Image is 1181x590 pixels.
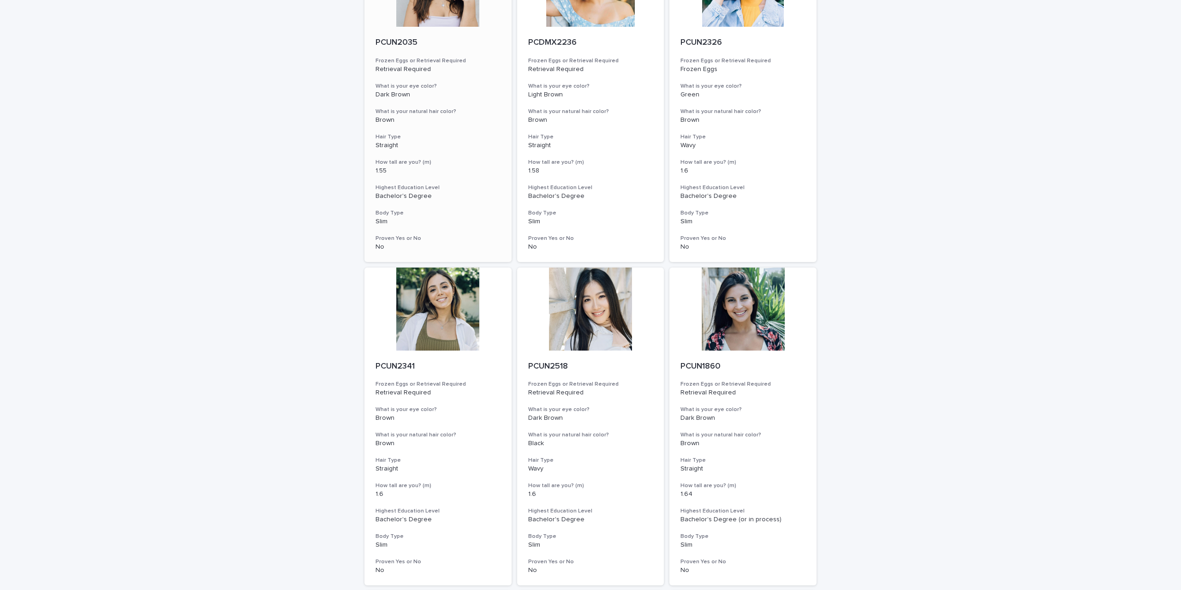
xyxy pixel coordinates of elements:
h3: Proven Yes or No [376,235,501,242]
p: Wavy [680,142,805,149]
p: No [680,243,805,251]
h3: What is your eye color? [376,406,501,413]
p: 1.6 [680,167,805,175]
p: Bachelor's Degree [528,516,653,524]
h3: What is your natural hair color? [680,108,805,115]
p: PCUN2326 [680,38,805,48]
p: 1.55 [376,167,501,175]
p: No [376,566,501,574]
h3: How tall are you? (m) [528,159,653,166]
p: Straight [376,142,501,149]
p: No [376,243,501,251]
h3: Proven Yes or No [528,558,653,566]
h3: Proven Yes or No [680,235,805,242]
p: Brown [376,414,501,422]
p: 1.64 [680,490,805,498]
h3: Proven Yes or No [376,558,501,566]
p: 1.58 [528,167,653,175]
p: Bachelor's Degree (or in process) [680,516,805,524]
a: PCUN2518Frozen Eggs or Retrieval RequiredRetrieval RequiredWhat is your eye color?Dark BrownWhat ... [517,268,664,586]
p: Retrieval Required [528,66,653,73]
p: Bachelor's Degree [680,192,805,200]
h3: Body Type [376,209,501,217]
p: Retrieval Required [680,389,805,397]
h3: What is your eye color? [528,83,653,90]
h3: Frozen Eggs or Retrieval Required [680,381,805,388]
p: Light Brown [528,91,653,99]
p: PCDMX2236 [528,38,653,48]
a: PCUN2341Frozen Eggs or Retrieval RequiredRetrieval RequiredWhat is your eye color?BrownWhat is yo... [364,268,512,586]
p: Slim [680,541,805,549]
p: Brown [680,116,805,124]
p: Bachelor's Degree [376,192,501,200]
p: Straight [528,142,653,149]
h3: Hair Type [376,133,501,141]
h3: Hair Type [376,457,501,464]
p: Brown [376,116,501,124]
h3: Highest Education Level [680,507,805,515]
p: Bachelor's Degree [376,516,501,524]
p: Brown [376,440,501,447]
h3: Frozen Eggs or Retrieval Required [680,57,805,65]
p: No [528,566,653,574]
p: Green [680,91,805,99]
p: Slim [528,218,653,226]
p: Retrieval Required [376,66,501,73]
h3: Frozen Eggs or Retrieval Required [528,381,653,388]
h3: Body Type [680,209,805,217]
h3: What is your natural hair color? [376,108,501,115]
p: PCUN1860 [680,362,805,372]
p: Dark Brown [680,414,805,422]
p: No [528,243,653,251]
h3: Highest Education Level [528,507,653,515]
h3: Frozen Eggs or Retrieval Required [528,57,653,65]
p: PCUN2341 [376,362,501,372]
p: Slim [376,541,501,549]
h3: Highest Education Level [528,184,653,191]
h3: Frozen Eggs or Retrieval Required [376,381,501,388]
p: PCUN2518 [528,362,653,372]
h3: Hair Type [528,133,653,141]
h3: What is your natural hair color? [528,431,653,439]
h3: What is your natural hair color? [528,108,653,115]
h3: What is your eye color? [528,406,653,413]
h3: What is your eye color? [680,406,805,413]
h3: How tall are you? (m) [680,159,805,166]
p: Frozen Eggs [680,66,805,73]
h3: Proven Yes or No [528,235,653,242]
h3: What is your eye color? [680,83,805,90]
h3: Hair Type [680,457,805,464]
p: Retrieval Required [528,389,653,397]
h3: What is your eye color? [376,83,501,90]
p: Straight [680,465,805,473]
p: Brown [680,440,805,447]
h3: Hair Type [680,133,805,141]
p: Wavy [528,465,653,473]
p: Dark Brown [376,91,501,99]
h3: Proven Yes or No [680,558,805,566]
h3: How tall are you? (m) [528,482,653,489]
h3: What is your natural hair color? [680,431,805,439]
h3: Highest Education Level [680,184,805,191]
p: Slim [528,541,653,549]
p: No [680,566,805,574]
h3: Body Type [528,209,653,217]
h3: Highest Education Level [376,184,501,191]
p: Black [528,440,653,447]
p: Bachelor's Degree [528,192,653,200]
p: 1.6 [528,490,653,498]
h3: How tall are you? (m) [680,482,805,489]
p: 1.6 [376,490,501,498]
p: Retrieval Required [376,389,501,397]
p: Brown [528,116,653,124]
p: Straight [376,465,501,473]
h3: How tall are you? (m) [376,482,501,489]
h3: Highest Education Level [376,507,501,515]
p: Slim [376,218,501,226]
h3: Hair Type [528,457,653,464]
h3: Body Type [376,533,501,540]
a: PCUN1860Frozen Eggs or Retrieval RequiredRetrieval RequiredWhat is your eye color?Dark BrownWhat ... [669,268,817,586]
h3: Body Type [680,533,805,540]
p: Slim [680,218,805,226]
h3: Body Type [528,533,653,540]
